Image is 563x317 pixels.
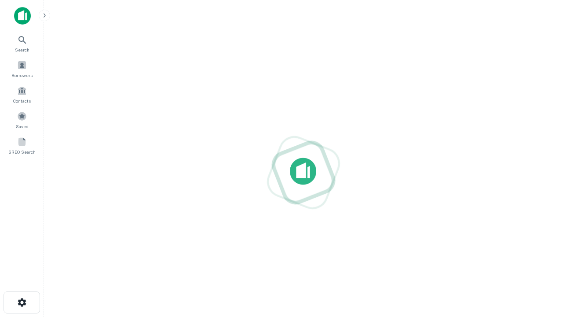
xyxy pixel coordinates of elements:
[14,7,31,25] img: capitalize-icon.png
[3,57,41,81] a: Borrowers
[3,82,41,106] a: Contacts
[3,31,41,55] a: Search
[13,97,31,104] span: Contacts
[3,108,41,132] a: Saved
[8,148,36,155] span: SREO Search
[3,133,41,157] a: SREO Search
[16,123,29,130] span: Saved
[519,218,563,261] iframe: Chat Widget
[11,72,33,79] span: Borrowers
[15,46,29,53] span: Search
